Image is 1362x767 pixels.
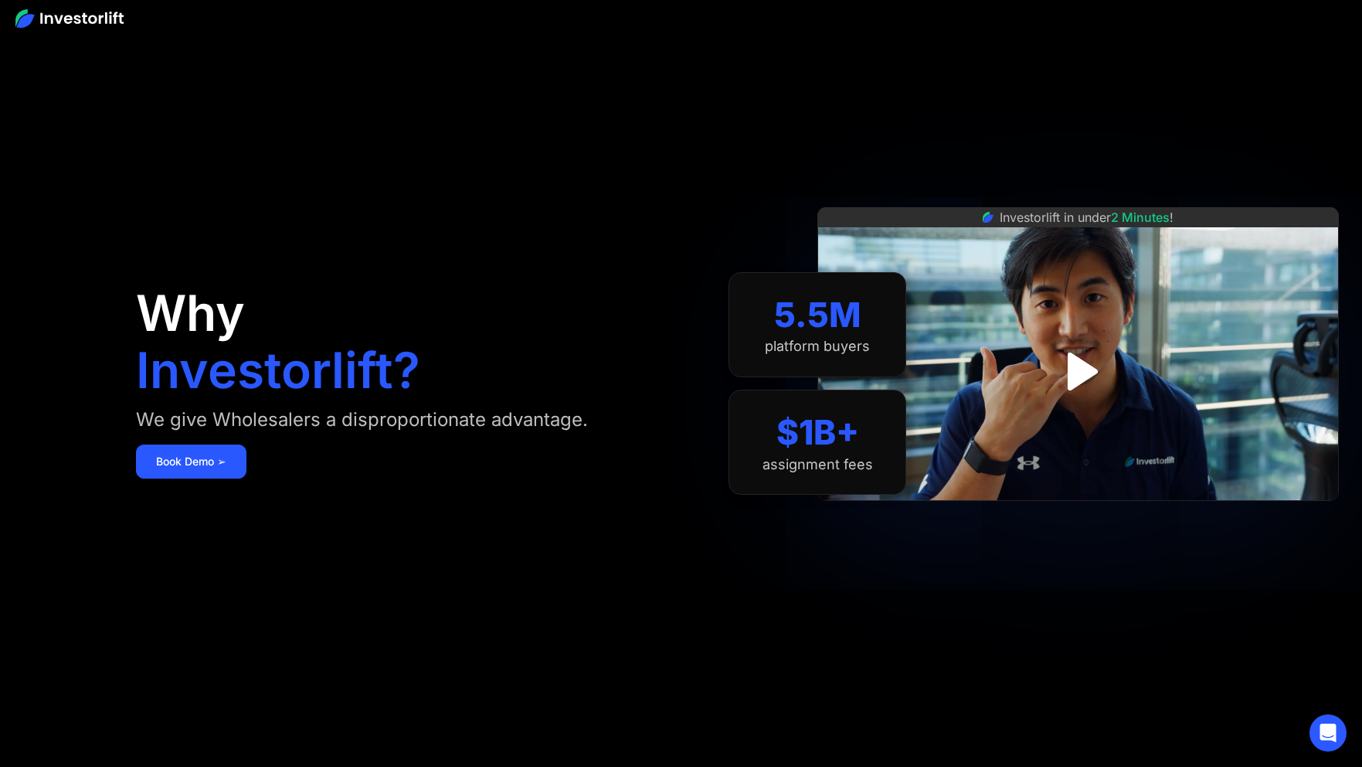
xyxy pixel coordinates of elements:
div: platform buyers [765,338,870,355]
div: We give Wholesalers a disproportionate advantage. [136,407,588,432]
div: Investorlift in under ! [1000,208,1173,227]
h1: Investorlift? [136,346,420,395]
a: open lightbox [1044,337,1112,406]
div: Open Intercom Messenger [1309,714,1347,752]
div: 5.5M [774,295,861,336]
iframe: Customer reviews powered by Trustpilot [963,509,1194,527]
a: Book Demo ➢ [136,445,246,479]
span: 2 Minutes [1111,210,1170,225]
h1: Why [136,288,245,338]
div: assignment fees [763,456,873,473]
div: $1B+ [776,412,859,453]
